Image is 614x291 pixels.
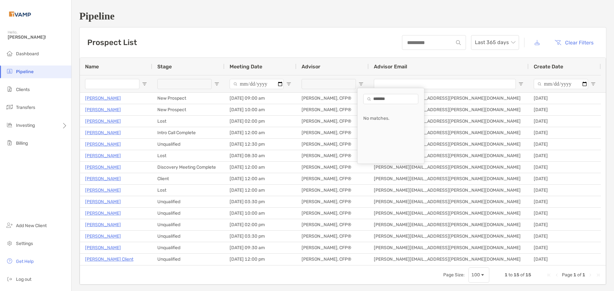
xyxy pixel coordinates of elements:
div: [DATE] 02:00 pm [224,219,296,230]
span: Dashboard [16,51,39,57]
img: input icon [456,40,461,45]
div: First Page [547,272,552,278]
div: No matches. [358,110,424,164]
div: [PERSON_NAME], CFP® [296,196,369,207]
div: [PERSON_NAME][EMAIL_ADDRESS][PERSON_NAME][DOMAIN_NAME] [369,196,529,207]
button: Open Filter Menu [286,81,291,87]
a: [PERSON_NAME] Client [85,255,133,263]
a: [PERSON_NAME] [85,117,121,125]
span: of [520,272,524,278]
span: Transfers [16,105,35,110]
div: [PERSON_NAME][EMAIL_ADDRESS][PERSON_NAME][DOMAIN_NAME] [369,254,529,265]
input: Name Filter Input [85,79,139,89]
div: [DATE] [529,231,601,242]
div: New Prospect [152,104,224,115]
a: [PERSON_NAME] [85,152,121,160]
button: Clear Filters [550,35,598,50]
div: [DATE] 12:30 pm [224,139,296,150]
span: to [508,272,513,278]
div: Page Size: [443,272,465,278]
div: [PERSON_NAME], CFP® [296,231,369,242]
span: Advisor Email [374,64,407,70]
div: [DATE] [529,150,601,161]
a: [PERSON_NAME] [85,140,121,148]
span: Pipeline [16,69,34,74]
button: Open Filter Menu [142,81,147,87]
img: Zoe Logo [8,3,32,26]
div: Unqualified [152,219,224,230]
a: [PERSON_NAME] [85,129,121,137]
div: Unqualified [152,242,224,253]
img: logout icon [6,275,13,283]
div: [PERSON_NAME][EMAIL_ADDRESS][PERSON_NAME][DOMAIN_NAME] [369,231,529,242]
div: [DATE] [529,185,601,196]
div: [DATE] [529,104,601,115]
div: [DATE] [529,139,601,150]
img: settings icon [6,239,13,247]
div: [PERSON_NAME], CFP® [296,173,369,184]
div: [DATE] [529,116,601,127]
a: [PERSON_NAME] [85,244,121,252]
span: Page [562,272,572,278]
span: Name [85,64,99,70]
img: dashboard icon [6,50,13,57]
div: Unqualified [152,208,224,219]
div: [DATE] 08:30 am [224,150,296,161]
a: [PERSON_NAME] [85,175,121,183]
div: [PERSON_NAME], CFP® [296,162,369,173]
a: [PERSON_NAME] [85,221,121,229]
img: billing icon [6,139,13,147]
div: [PERSON_NAME], CFP® [296,139,369,150]
span: 15 [525,272,531,278]
div: [PERSON_NAME], CFP® [296,185,369,196]
p: [PERSON_NAME] [85,198,121,206]
div: Client [152,173,224,184]
div: [PERSON_NAME][EMAIL_ADDRESS][PERSON_NAME][DOMAIN_NAME] [369,127,529,138]
span: Settings [16,241,33,246]
img: transfers icon [6,103,13,111]
div: [PERSON_NAME][EMAIL_ADDRESS][PERSON_NAME][DOMAIN_NAME] [369,162,529,173]
div: [PERSON_NAME][EMAIL_ADDRESS][PERSON_NAME][DOMAIN_NAME] [369,104,529,115]
div: Unqualified [152,196,224,207]
span: of [577,272,581,278]
span: 1 [582,272,585,278]
div: [PERSON_NAME], CFP® [296,93,369,104]
span: Investing [16,123,35,128]
div: [DATE] 12:00 am [224,185,296,196]
div: [DATE] [529,219,601,230]
a: [PERSON_NAME] [85,186,121,194]
span: Last 365 days [475,35,515,50]
div: Page Size [468,267,489,283]
a: [PERSON_NAME] [85,209,121,217]
h3: Prospect List [87,38,137,47]
div: [DATE] 12:00 am [224,162,296,173]
a: [PERSON_NAME] [85,94,121,102]
a: [PERSON_NAME] [85,232,121,240]
div: Previous Page [554,272,559,278]
p: [PERSON_NAME] [85,106,121,114]
img: get-help icon [6,257,13,265]
div: [DATE] [529,127,601,138]
div: [DATE] 12:00 pm [224,254,296,265]
div: Last Page [595,272,601,278]
img: investing icon [6,121,13,129]
div: 100 [471,272,480,278]
div: [PERSON_NAME][EMAIL_ADDRESS][PERSON_NAME][DOMAIN_NAME] [369,93,529,104]
div: Lost [152,185,224,196]
span: 1 [573,272,576,278]
div: [DATE] 03:30 pm [224,231,296,242]
div: [PERSON_NAME], CFP® [296,208,369,219]
div: [DATE] 10:00 am [224,208,296,219]
div: Next Page [588,272,593,278]
div: [DATE] 03:30 pm [224,196,296,207]
span: Clients [16,87,30,92]
button: Open Filter Menu [358,81,364,87]
div: [DATE] [529,242,601,253]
